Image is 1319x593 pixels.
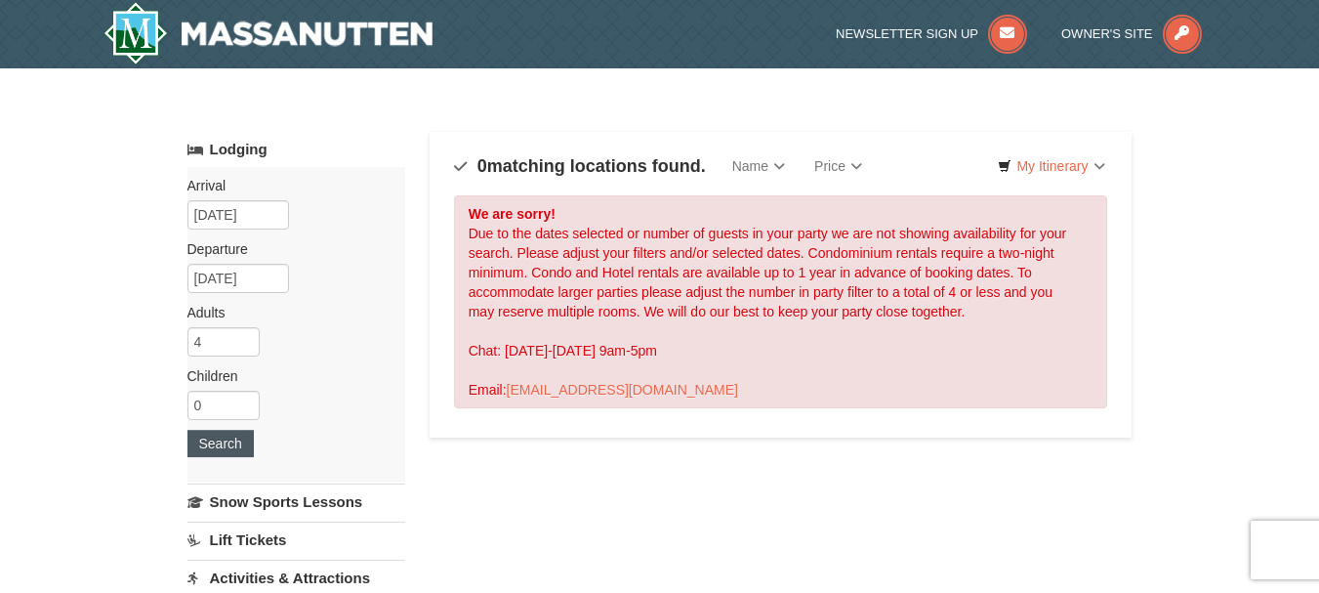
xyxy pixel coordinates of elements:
a: Newsletter Sign Up [836,26,1027,41]
div: Due to the dates selected or number of guests in your party we are not showing availability for y... [454,195,1108,408]
a: Lift Tickets [187,522,405,558]
strong: We are sorry! [469,206,556,222]
span: 0 [477,156,487,176]
label: Arrival [187,176,391,195]
h4: matching locations found. [454,156,706,176]
a: Snow Sports Lessons [187,484,405,520]
a: Owner's Site [1061,26,1202,41]
img: Massanutten Resort Logo [103,2,433,64]
label: Adults [187,303,391,322]
a: My Itinerary [985,151,1117,181]
span: Owner's Site [1061,26,1153,41]
button: Search [187,430,254,457]
label: Departure [187,239,391,259]
label: Children [187,366,391,386]
a: Lodging [187,132,405,167]
a: Name [718,147,800,186]
a: [EMAIL_ADDRESS][DOMAIN_NAME] [507,382,738,398]
span: Newsletter Sign Up [836,26,978,41]
a: Massanutten Resort [103,2,433,64]
a: Price [800,147,877,186]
